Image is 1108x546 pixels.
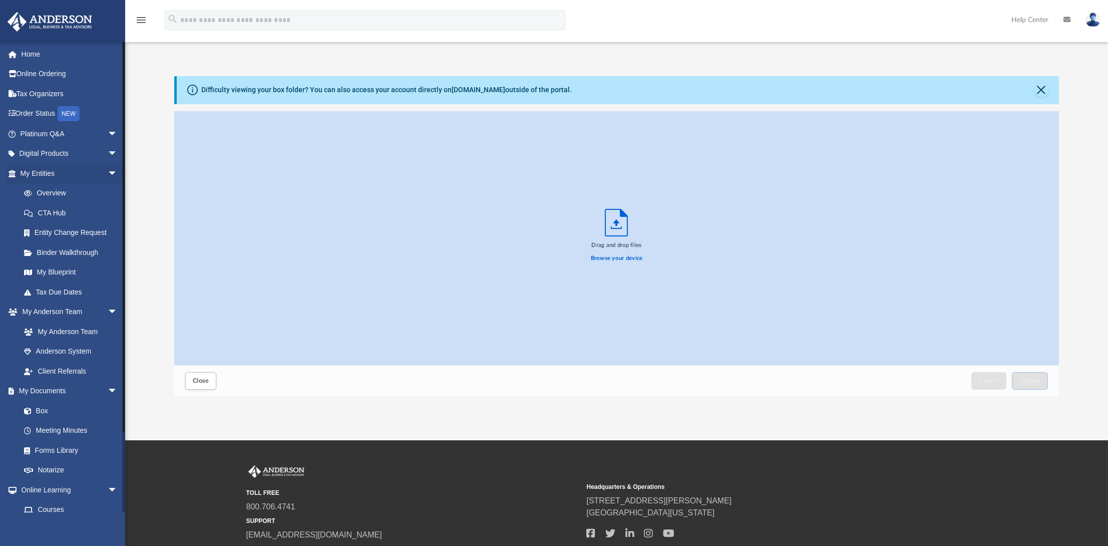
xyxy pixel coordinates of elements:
[7,302,128,322] a: My Anderson Teamarrow_drop_down
[14,401,123,421] a: Box
[7,381,128,401] a: My Documentsarrow_drop_down
[587,496,732,505] a: [STREET_ADDRESS][PERSON_NAME]
[7,480,128,500] a: Online Learningarrow_drop_down
[135,19,147,26] a: menu
[14,322,123,342] a: My Anderson Team
[246,502,295,511] a: 800.706.4741
[135,14,147,26] i: menu
[14,203,133,223] a: CTA Hub
[167,14,178,25] i: search
[979,378,999,384] span: Cancel
[7,104,133,124] a: Order StatusNEW
[108,163,128,184] span: arrow_drop_down
[1085,13,1100,27] img: User Pic
[7,84,133,104] a: Tax Organizers
[246,488,580,497] small: TOLL FREE
[14,361,128,381] a: Client Referrals
[587,482,920,491] small: Headquarters & Operations
[7,163,133,183] a: My Entitiesarrow_drop_down
[14,342,128,362] a: Anderson System
[185,372,216,390] button: Close
[174,111,1059,366] div: grid
[7,44,133,64] a: Home
[14,183,133,203] a: Overview
[1012,372,1048,390] button: Upload
[246,516,580,525] small: SUPPORT
[193,378,209,384] span: Close
[108,144,128,164] span: arrow_drop_down
[14,282,133,302] a: Tax Due Dates
[1019,378,1040,384] span: Upload
[108,480,128,500] span: arrow_drop_down
[7,64,133,84] a: Online Ordering
[246,530,382,539] a: [EMAIL_ADDRESS][DOMAIN_NAME]
[108,302,128,323] span: arrow_drop_down
[14,500,128,520] a: Courses
[14,223,133,243] a: Entity Change Request
[14,440,123,460] a: Forms Library
[108,124,128,144] span: arrow_drop_down
[174,111,1059,396] div: Upload
[14,262,128,283] a: My Blueprint
[971,372,1006,390] button: Cancel
[1034,83,1048,97] button: Close
[58,106,80,121] div: NEW
[587,508,715,517] a: [GEOGRAPHIC_DATA][US_STATE]
[7,124,133,144] a: Platinum Q&Aarrow_drop_down
[201,85,572,95] div: Difficulty viewing your box folder? You can also access your account directly on outside of the p...
[14,242,133,262] a: Binder Walkthrough
[7,144,133,164] a: Digital Productsarrow_drop_down
[108,381,128,402] span: arrow_drop_down
[14,421,128,441] a: Meeting Minutes
[246,465,306,478] img: Anderson Advisors Platinum Portal
[14,460,128,480] a: Notarize
[452,86,505,94] a: [DOMAIN_NAME]
[5,12,95,32] img: Anderson Advisors Platinum Portal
